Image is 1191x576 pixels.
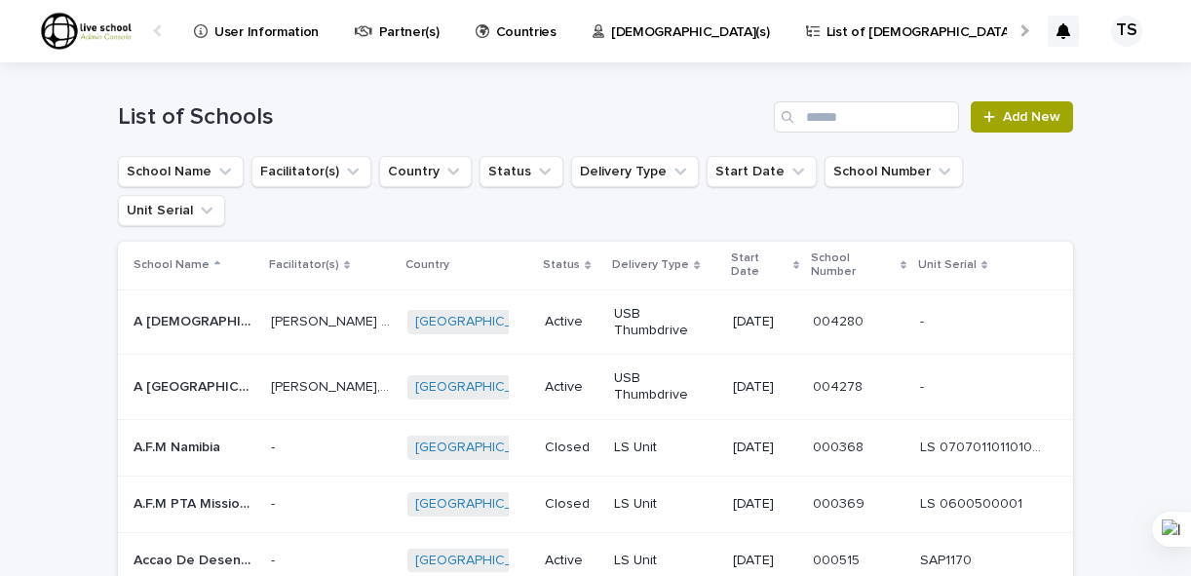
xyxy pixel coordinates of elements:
tr: A [GEOGRAPHIC_DATA], [GEOGRAPHIC_DATA]A [GEOGRAPHIC_DATA], [GEOGRAPHIC_DATA] [PERSON_NAME], [PERS... [118,355,1073,420]
button: Status [480,156,563,187]
p: Closed [545,496,598,513]
a: [GEOGRAPHIC_DATA] [415,553,550,569]
p: A.F.M PTA Mission School - TAKEN BACK [134,492,259,513]
button: Unit Serial [118,195,225,226]
p: USB Thumbdrive [614,306,716,339]
button: Facilitator(s) [251,156,371,187]
p: Delivery Type [612,254,689,276]
a: [GEOGRAPHIC_DATA] [415,314,550,330]
p: SAP1170 [920,549,976,569]
a: [GEOGRAPHIC_DATA] [415,440,550,456]
p: 000515 [813,549,864,569]
p: Status [543,254,580,276]
span: Add New [1003,110,1060,124]
button: Country [379,156,472,187]
p: School Name [134,254,210,276]
a: [GEOGRAPHIC_DATA] [415,496,550,513]
p: - [920,310,928,330]
p: A Grande Comissao, Nampula [134,375,259,396]
tr: A [DEMOGRAPHIC_DATA] é a Soluçao, Murrassa CaiaA [DEMOGRAPHIC_DATA] é a Soluçao, Murrassa Caia [P... [118,289,1073,355]
p: 000369 [813,492,868,513]
p: Facilitator(s) [269,254,339,276]
p: Active [545,553,598,569]
p: - [271,436,279,456]
button: School Name [118,156,244,187]
tr: A.F.M NamibiaA.F.M Namibia -- [GEOGRAPHIC_DATA] ClosedLS Unit[DATE]000368000368 LS 07070110110100... [118,419,1073,476]
img: R9sz75l8Qv2hsNfpjweZ [39,12,134,51]
p: LS Unit [614,440,716,456]
p: [DATE] [733,314,798,330]
p: - [920,375,928,396]
p: Country [405,254,449,276]
p: Accao De Desenvolinento Crista [134,549,259,569]
button: Start Date [707,156,817,187]
div: TS [1111,16,1142,47]
p: - [271,549,279,569]
input: Search [774,101,959,133]
p: 004280 [813,310,867,330]
p: [DATE] [733,440,798,456]
p: LS 0600500001 [920,492,1026,513]
p: [DATE] [733,379,798,396]
p: [DATE] [733,496,798,513]
p: LS Unit [614,496,716,513]
p: 004278 [813,375,866,396]
p: LS Unit [614,553,716,569]
p: [DATE] [733,553,798,569]
a: Add New [971,101,1073,133]
button: Delivery Type [571,156,699,187]
p: School Number [811,248,895,284]
p: - [271,492,279,513]
p: Domingos Joao Sande de Murassa [271,310,396,330]
p: A.F.M Namibia [134,436,224,456]
p: Start Date [731,248,788,284]
p: 000368 [813,436,867,456]
p: Nelson Amandio, Nuro Alvaro [271,375,396,396]
button: School Number [825,156,963,187]
p: Unit Serial [918,254,977,276]
a: [GEOGRAPHIC_DATA] [415,379,550,396]
p: Closed [545,440,598,456]
h1: List of Schools [118,103,766,132]
p: A Biblia é a Soluçao, Murrassa Caia [134,310,259,330]
p: USB Thumbdrive [614,370,716,403]
p: Active [545,314,598,330]
p: LS 0707011011010004 [920,436,1046,456]
tr: A.F.M PTA Mission School - TAKEN BACKA.F.M PTA Mission School - TAKEN BACK -- [GEOGRAPHIC_DATA] C... [118,476,1073,532]
p: Active [545,379,598,396]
